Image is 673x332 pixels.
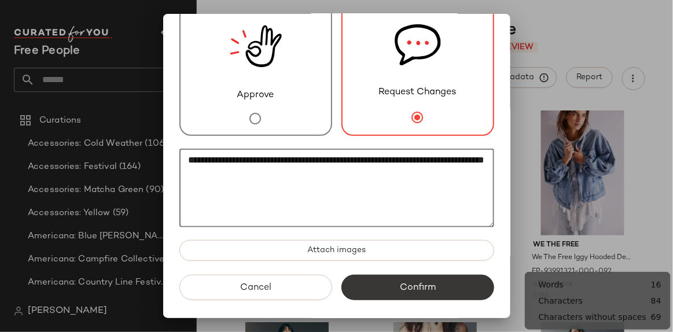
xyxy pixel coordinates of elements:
img: review_new_snapshot.RGmwQ69l.svg [230,4,282,88]
button: Cancel [179,275,332,300]
span: Confirm [399,282,436,293]
span: Approve [237,88,274,102]
button: Attach images [179,240,494,261]
img: svg%3e [395,4,441,86]
span: Request Changes [379,86,457,99]
span: Attach images [307,246,366,255]
button: Confirm [341,275,494,300]
span: Cancel [240,282,271,293]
